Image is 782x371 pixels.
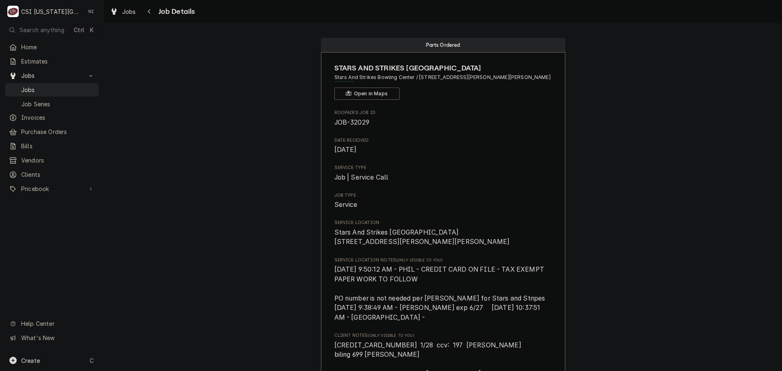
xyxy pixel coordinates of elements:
[90,26,94,34] span: K
[21,142,95,150] span: Bills
[5,83,99,97] a: Jobs
[396,258,442,262] span: (Only Visible to You)
[5,168,99,181] a: Clients
[334,146,357,154] span: [DATE]
[90,356,94,365] span: C
[21,334,94,342] span: What's New
[74,26,84,34] span: Ctrl
[5,40,99,54] a: Home
[334,192,552,199] span: Job Type
[21,170,95,179] span: Clients
[334,145,552,155] span: Date Received
[334,192,552,210] div: Job Type
[7,6,19,17] div: C
[334,265,552,323] span: [object Object]
[21,184,83,193] span: Pricebook
[5,139,99,153] a: Bills
[334,257,552,323] div: [object Object]
[5,317,99,330] a: Go to Help Center
[5,154,99,167] a: Vendors
[334,173,552,182] span: Service Type
[334,110,552,116] span: Roopairs Job ID
[5,55,99,68] a: Estimates
[156,6,195,17] span: Job Details
[334,220,552,247] div: Service Location
[5,182,99,195] a: Go to Pricebook
[21,127,95,136] span: Purchase Orders
[86,6,97,17] div: Nate Ingram's Avatar
[107,5,139,18] a: Jobs
[334,88,400,100] button: Open in Maps
[21,7,81,16] div: CSI [US_STATE][GEOGRAPHIC_DATA]
[21,86,95,94] span: Jobs
[21,113,95,122] span: Invoices
[334,220,552,226] span: Service Location
[334,63,552,100] div: Client Information
[334,266,551,321] span: [DATE] 9:50:12 AM - PHIL - CREDIT CARD ON FILE - TAX EXEMPT PAPER WORK TO FOLLOW PO number is not...
[426,42,460,48] span: Parts Ordered
[334,118,552,127] span: Roopairs Job ID
[334,110,552,127] div: Roopairs Job ID
[368,333,414,338] span: (Only Visible to You)
[334,137,552,144] span: Date Received
[21,156,95,165] span: Vendors
[334,228,510,246] span: Stars And Strikes [GEOGRAPHIC_DATA] [STREET_ADDRESS][PERSON_NAME][PERSON_NAME]
[321,38,565,52] div: Status
[21,57,95,66] span: Estimates
[21,319,94,328] span: Help Center
[334,119,369,126] span: JOB-32029
[334,63,552,74] span: Name
[334,173,389,181] span: Job | Service Call
[334,200,552,210] span: Job Type
[334,165,552,171] span: Service Type
[334,137,552,155] div: Date Received
[20,26,64,34] span: Search anything
[334,201,358,209] span: Service
[334,228,552,247] span: Service Location
[86,6,97,17] div: NI
[122,7,136,16] span: Jobs
[21,71,83,80] span: Jobs
[5,111,99,124] a: Invoices
[334,332,552,339] span: Client Notes
[7,6,19,17] div: CSI Kansas City's Avatar
[334,74,552,81] span: Address
[5,331,99,345] a: Go to What's New
[21,100,95,108] span: Job Series
[334,257,552,263] span: Service Location Notes
[143,5,156,18] button: Navigate back
[21,43,95,51] span: Home
[5,97,99,111] a: Job Series
[5,125,99,138] a: Purchase Orders
[334,165,552,182] div: Service Type
[21,357,40,364] span: Create
[5,23,99,37] button: Search anythingCtrlK
[5,69,99,82] a: Go to Jobs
